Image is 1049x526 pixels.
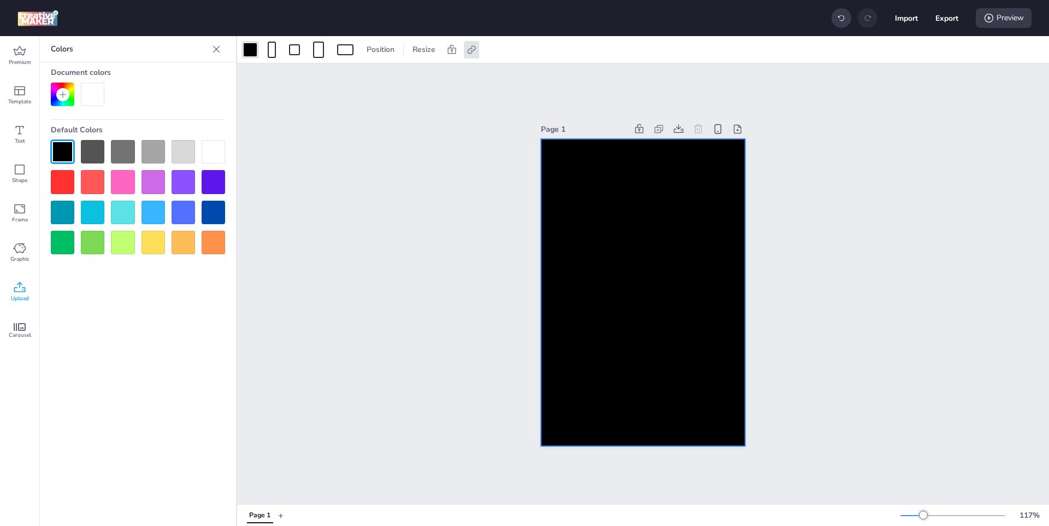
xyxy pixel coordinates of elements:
[541,124,627,135] div: Page 1
[12,215,28,224] span: Frame
[976,8,1032,28] div: Preview
[278,506,284,525] button: +
[241,506,278,525] div: Tabs
[9,331,31,340] span: Carousel
[17,10,58,26] img: logo Creative Maker
[410,44,438,55] span: Resize
[10,255,30,264] span: Graphic
[1016,510,1042,521] div: 117 %
[364,44,397,55] span: Position
[12,176,27,185] span: Shape
[51,62,225,83] div: Document colors
[51,36,208,62] p: Colors
[249,511,270,521] div: Page 1
[8,97,31,106] span: Template
[895,7,918,30] button: Import
[11,294,29,303] span: Upload
[9,58,31,67] span: Premium
[51,120,225,140] div: Default Colors
[15,137,25,145] span: Text
[935,7,958,30] button: Export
